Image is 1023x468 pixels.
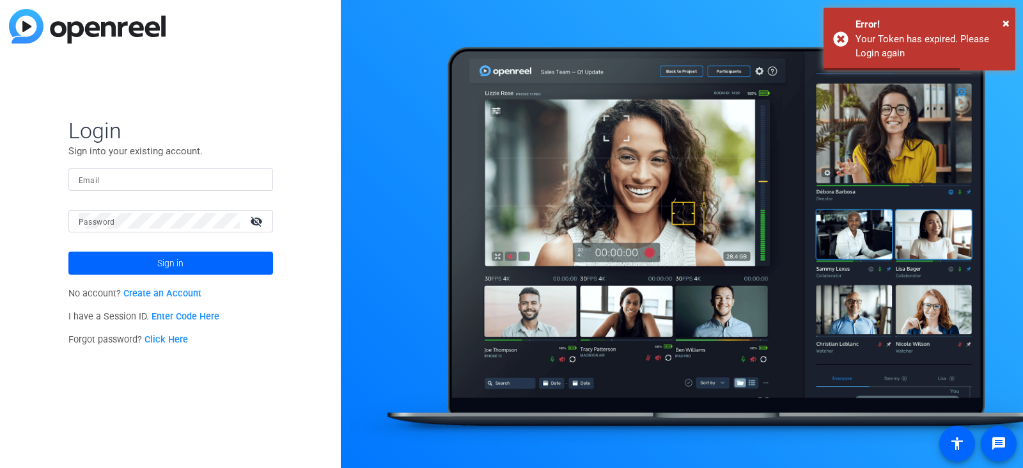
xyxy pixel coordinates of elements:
mat-icon: visibility_off [242,212,273,230]
span: No account? [68,288,202,299]
mat-icon: accessibility [949,436,965,451]
span: Sign in [157,247,184,279]
button: Close [1003,13,1010,33]
span: Login [68,117,273,144]
a: Click Here [144,334,188,345]
mat-label: Password [79,218,115,227]
input: Enter Email Address [79,172,263,187]
div: Your Token has expired. Please Login again [855,32,1006,61]
button: Sign in [68,252,273,275]
span: × [1003,15,1010,31]
a: Create an Account [123,288,201,299]
mat-icon: message [991,436,1006,451]
mat-label: Email [79,176,100,185]
img: blue-gradient.svg [9,9,166,44]
span: Forgot password? [68,334,189,345]
a: Enter Code Here [152,311,219,322]
div: Error! [855,17,1006,32]
p: Sign into your existing account. [68,144,273,158]
span: I have a Session ID. [68,311,220,322]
